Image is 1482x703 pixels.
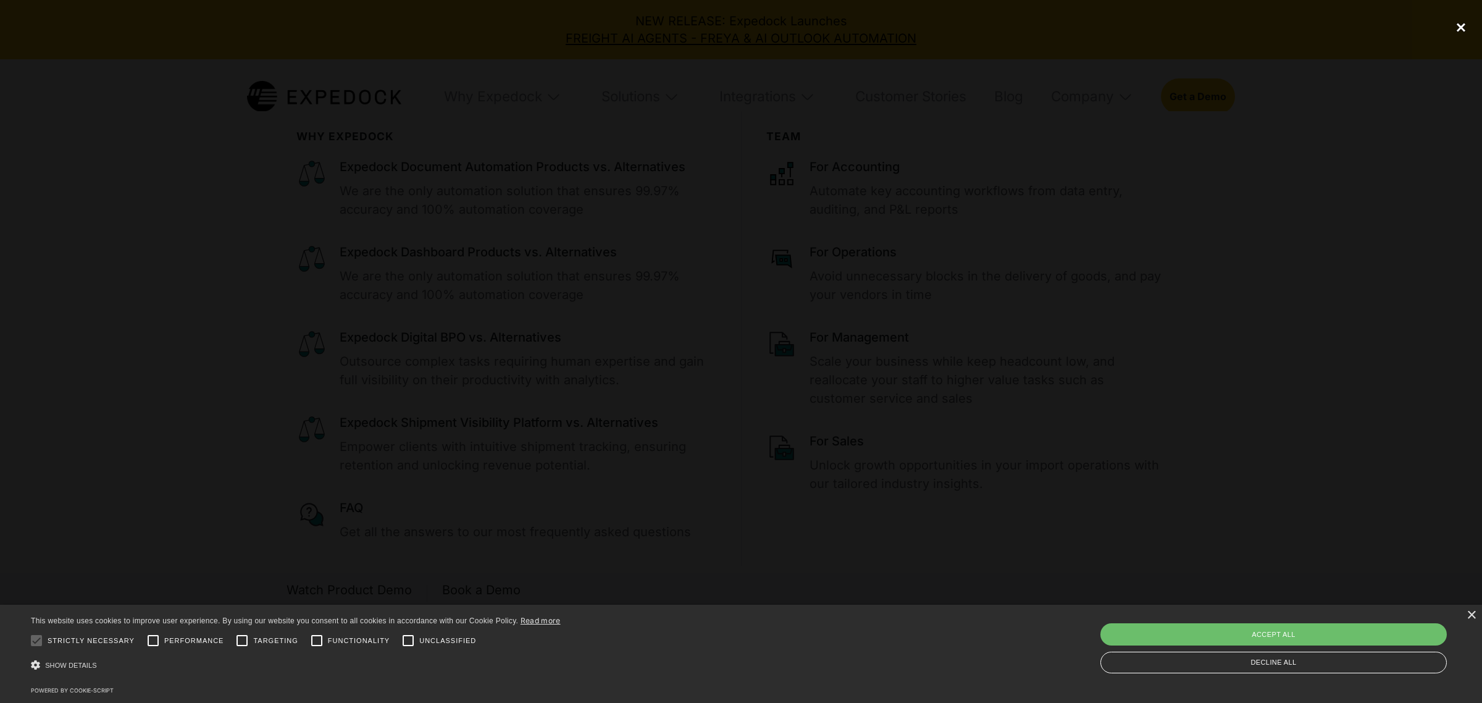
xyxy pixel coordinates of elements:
span: Show details [45,662,97,669]
span: Unclassified [419,636,476,646]
div: Accept all [1100,623,1447,646]
a: Powered by cookie-script [31,687,114,694]
div: Decline all [1100,652,1447,673]
span: This website uses cookies to improve user experience. By using our website you consent to all coo... [31,617,518,625]
a: Read more [521,616,561,625]
span: Strictly necessary [48,636,135,646]
span: Functionality [328,636,390,646]
div: Close [1467,611,1476,620]
span: Performance [164,636,224,646]
div: close lightbox [1440,14,1482,41]
span: Targeting [253,636,298,646]
iframe: YouTube embed [451,182,1031,521]
iframe: Chat Widget [1420,644,1482,703]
